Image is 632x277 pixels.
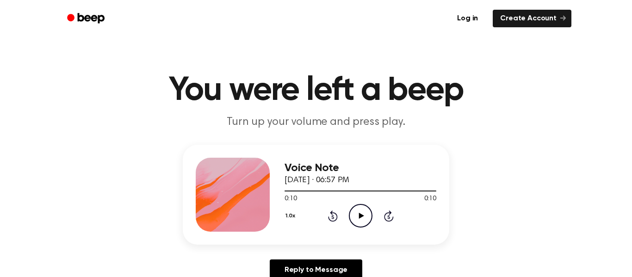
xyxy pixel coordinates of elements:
span: [DATE] · 06:57 PM [285,176,349,185]
a: Beep [61,10,113,28]
h1: You were left a beep [79,74,553,107]
h3: Voice Note [285,162,436,174]
span: 0:10 [285,194,297,204]
a: Create Account [493,10,571,27]
button: 1.0x [285,208,298,224]
p: Turn up your volume and press play. [138,115,494,130]
a: Log in [448,8,487,29]
span: 0:10 [424,194,436,204]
